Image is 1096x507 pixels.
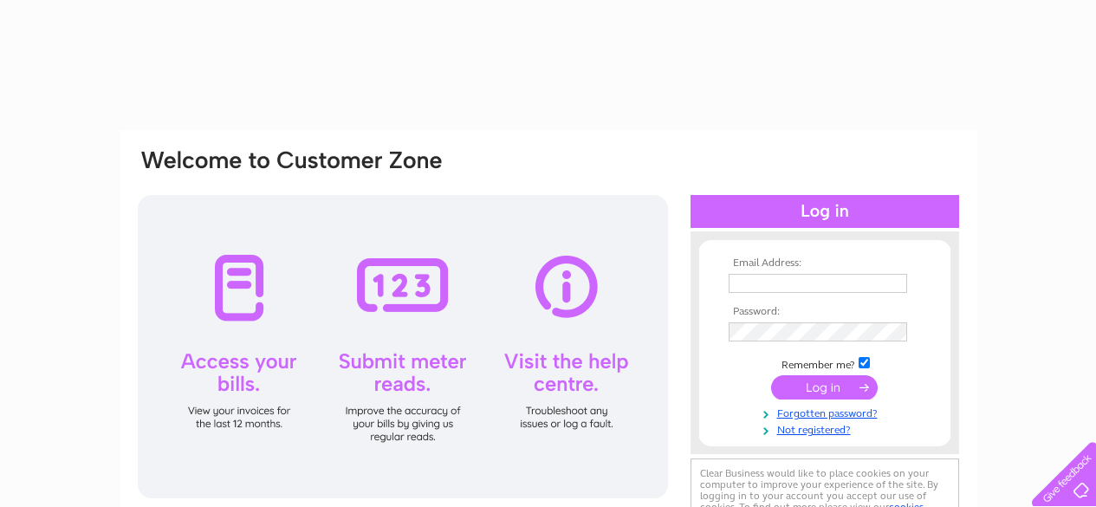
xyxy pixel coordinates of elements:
a: Not registered? [729,420,925,437]
th: Email Address: [724,257,925,270]
input: Submit [771,375,878,400]
a: Forgotten password? [729,404,925,420]
th: Password: [724,306,925,318]
td: Remember me? [724,354,925,372]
